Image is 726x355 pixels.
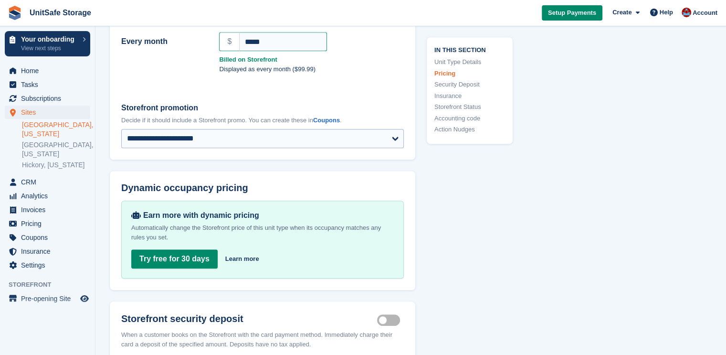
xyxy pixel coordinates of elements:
span: CRM [21,175,78,189]
a: Action Nudges [434,125,505,135]
a: Insurance [434,91,505,101]
a: menu [5,231,90,244]
a: Coupons [313,117,340,124]
a: Storefront Status [434,103,505,112]
a: Preview store [79,293,90,304]
a: Learn more [225,254,259,264]
a: [GEOGRAPHIC_DATA], [US_STATE] [22,140,90,159]
label: Every month [121,36,208,47]
p: When a customer books on the Storefront with the card payment method. Immediately charge their ca... [121,330,404,349]
span: Storefront [9,280,95,290]
a: menu [5,64,90,77]
h2: Storefront security deposit [121,313,377,324]
span: In this section [434,45,505,54]
a: menu [5,217,90,230]
p: Decide if it should include a Storefront promo. You can create these in . [121,116,404,125]
span: Pre-opening Site [21,292,78,305]
p: Displayed as every month ($99.99) [219,65,404,74]
span: Insurance [21,245,78,258]
a: menu [5,245,90,258]
span: Create [612,8,631,17]
span: Analytics [21,189,78,203]
a: menu [5,203,90,216]
a: Your onboarding View next steps [5,31,90,56]
label: Security deposit on [377,320,404,321]
img: stora-icon-8386f47178a22dfd0bd8f6a31ec36ba5ce8667c1dd55bd0f319d3a0aa187defe.svg [8,6,22,20]
span: Setup Payments [548,8,596,18]
a: menu [5,78,90,91]
a: Try free for 30 days [131,249,218,269]
label: Storefront promotion [121,102,404,114]
span: Sites [21,106,78,119]
span: Subscriptions [21,92,78,105]
a: Setup Payments [542,5,602,21]
p: View next steps [21,44,78,53]
img: Danielle Galang [682,8,691,17]
strong: Billed on Storefront [219,55,404,65]
a: Hickory, [US_STATE] [22,161,90,170]
a: menu [5,106,90,119]
span: Home [21,64,78,77]
a: menu [5,175,90,189]
a: [GEOGRAPHIC_DATA], [US_STATE] [22,120,90,139]
a: Unit Type Details [434,58,505,67]
span: Help [660,8,673,17]
div: Earn more with dynamic pricing [131,211,394,220]
span: Tasks [21,78,78,91]
a: menu [5,92,90,105]
a: menu [5,292,90,305]
p: Your onboarding [21,36,78,43]
p: Automatically change the Storefront price of this unit type when its occupancy matches any rules ... [131,223,394,242]
span: Account [693,8,717,18]
a: menu [5,258,90,272]
span: Pricing [21,217,78,230]
span: Invoices [21,203,78,216]
a: Security Deposit [434,80,505,90]
a: menu [5,189,90,203]
a: UnitSafe Storage [26,5,95,21]
span: Dynamic occupancy pricing [121,183,248,194]
a: Accounting code [434,114,505,123]
a: Pricing [434,69,505,78]
span: Coupons [21,231,78,244]
span: Settings [21,258,78,272]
